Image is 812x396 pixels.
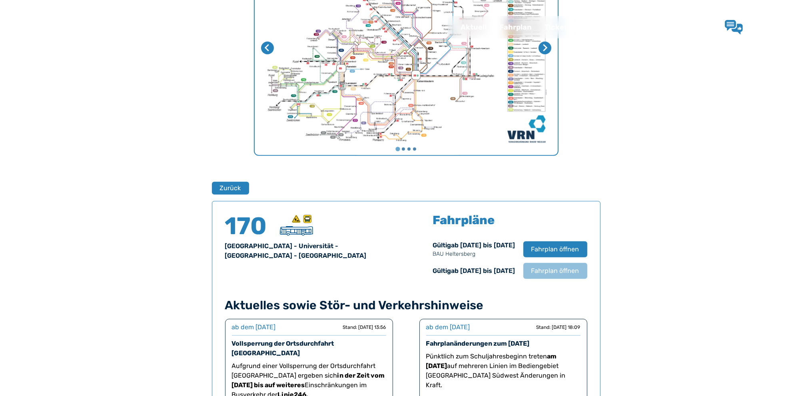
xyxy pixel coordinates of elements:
span: Fahrplan öffnen [531,245,579,254]
ul: Wählen Sie eine Seite zum Anzeigen [255,146,558,152]
h5: Fahrpläne [433,214,495,226]
button: Fahrplan öffnen [523,241,587,257]
div: ab dem [DATE] [426,322,470,332]
h4: 170 [225,214,273,238]
button: Gehe zu Seite 1 [395,147,400,151]
a: Lob & Kritik [725,20,790,34]
div: Gültig ab [DATE] bis [DATE] [433,266,515,276]
button: Gehe zu Seite 3 [407,147,411,151]
div: Stand: [DATE] 13:56 [343,324,386,330]
img: QNV Logo [26,22,57,33]
strong: am [DATE] [426,352,557,370]
div: Gültig ab [DATE] bis [DATE] [433,241,515,258]
button: Gehe zu Seite 2 [402,147,405,151]
a: Fahrplan [493,17,538,38]
a: QNV Logo [26,19,57,35]
h4: Aktuelles sowie Stör- und Verkehrshinweise [225,298,587,312]
a: Kontakt [662,17,703,38]
a: Tickets & Tarife [538,17,607,38]
div: Stand: [DATE] 18:09 [537,324,581,330]
button: Nächste Seite [539,42,551,54]
button: Zurück [212,182,249,195]
span: Fahrplan öffnen [531,266,579,276]
a: Fahrplanänderungen zum [DATE] [426,340,530,347]
img: Überlandbus [280,226,313,236]
a: Wir [607,17,631,38]
div: ab dem [DATE] [232,322,276,332]
button: Letzte Seite [261,42,274,54]
p: Pünktlich zum Schuljahresbeginn treten auf mehreren Linien im Bediengebiet [GEOGRAPHIC_DATA] Südw... [426,352,581,390]
button: Gehe zu Seite 4 [413,147,416,151]
a: Zurück [212,182,244,195]
p: BAU Heltersberg [433,250,515,258]
span: Lob & Kritik [749,22,790,31]
a: Aktuell [454,17,493,38]
button: Fahrplan öffnen [523,263,587,279]
a: Vollsperrung der Ortsdurchfahrt [GEOGRAPHIC_DATA] [232,340,334,357]
a: Jobs [631,17,662,38]
div: [GEOGRAPHIC_DATA] - Universität - [GEOGRAPHIC_DATA] - [GEOGRAPHIC_DATA] [225,241,397,261]
strong: in der Zeit vom [DATE] bis auf weiteres [232,372,385,389]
